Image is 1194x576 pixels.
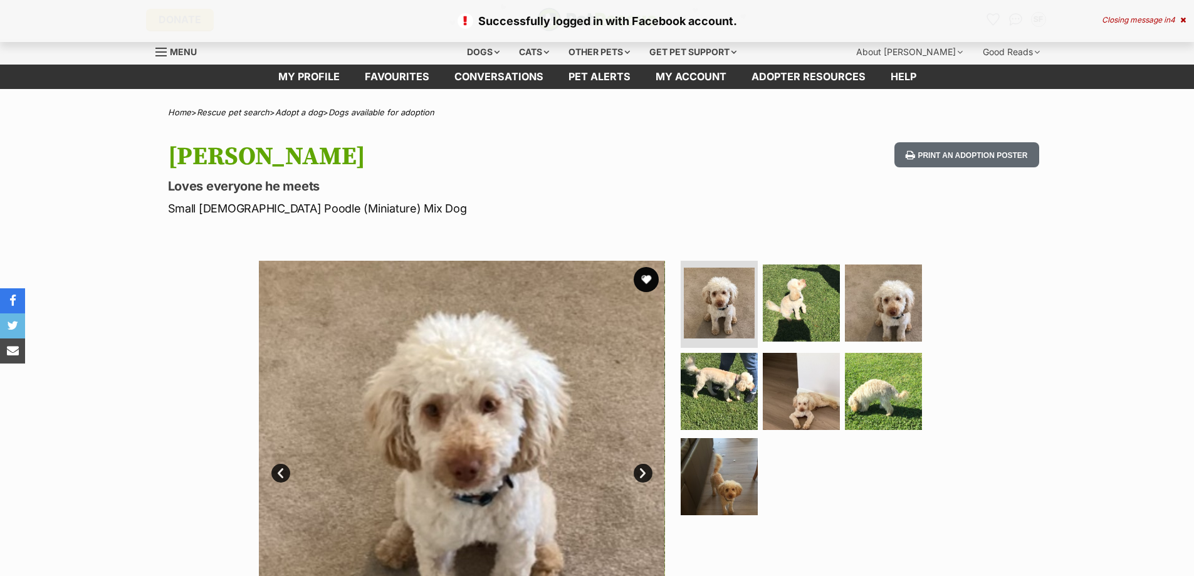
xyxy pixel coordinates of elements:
button: favourite [634,267,659,292]
p: Small [DEMOGRAPHIC_DATA] Poodle (Miniature) Mix Dog [168,200,698,217]
div: Get pet support [641,39,745,65]
a: Favourites [352,65,442,89]
p: Loves everyone he meets [168,177,698,195]
img: Photo of Georgie [845,264,922,342]
img: Photo of Georgie [684,268,755,338]
a: Pet alerts [556,65,643,89]
img: Photo of Georgie [681,353,758,430]
img: Photo of Georgie [845,353,922,430]
img: Photo of Georgie [763,264,840,342]
div: Good Reads [974,39,1049,65]
span: Menu [170,46,197,57]
a: Adopter resources [739,65,878,89]
div: Dogs [458,39,508,65]
a: My profile [266,65,352,89]
a: Menu [155,39,206,62]
button: Print an adoption poster [894,142,1039,168]
div: Closing message in [1102,16,1186,24]
a: conversations [442,65,556,89]
span: 4 [1170,15,1175,24]
a: Help [878,65,929,89]
a: Dogs available for adoption [328,107,434,117]
img: Photo of Georgie [763,353,840,430]
a: Prev [271,464,290,483]
p: Successfully logged in with Facebook account. [13,13,1181,29]
a: My account [643,65,739,89]
a: Rescue pet search [197,107,270,117]
img: Photo of Georgie [681,438,758,515]
a: Home [168,107,191,117]
div: Other pets [560,39,639,65]
h1: [PERSON_NAME] [168,142,698,171]
div: Cats [510,39,558,65]
div: > > > [137,108,1058,117]
a: Adopt a dog [275,107,323,117]
div: About [PERSON_NAME] [847,39,971,65]
a: Next [634,464,652,483]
